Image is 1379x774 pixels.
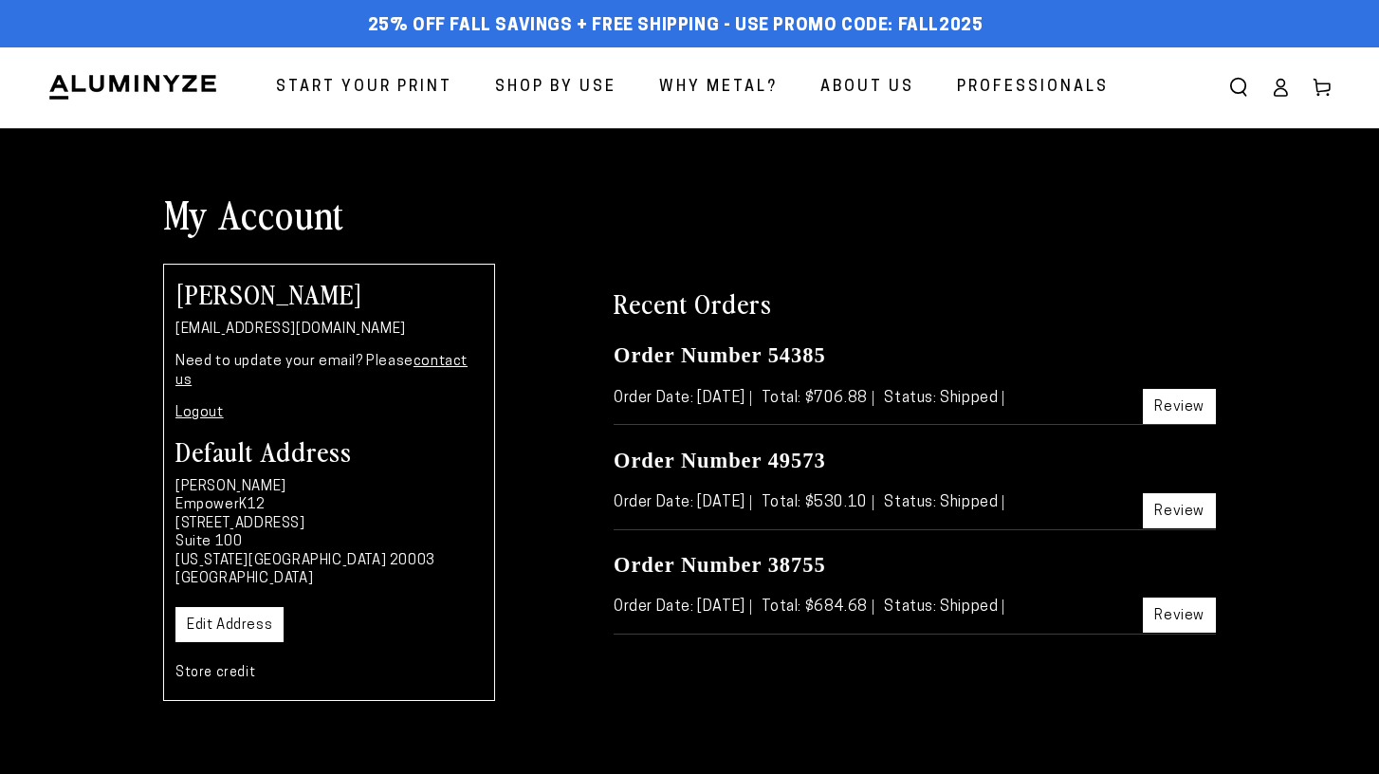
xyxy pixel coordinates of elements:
[614,286,1216,320] h2: Recent Orders
[175,666,255,680] a: Store credit
[495,74,616,101] span: Shop By Use
[47,73,218,101] img: Aluminyze
[163,189,1216,238] h1: My Account
[276,74,452,101] span: Start Your Print
[614,449,826,472] a: Order Number 49573
[645,63,792,113] a: Why Metal?
[1218,66,1259,108] summary: Search our site
[884,599,1003,615] span: Status: Shipped
[762,495,873,510] span: Total: $530.10
[1143,493,1216,528] a: Review
[762,599,873,615] span: Total: $684.68
[943,63,1123,113] a: Professionals
[614,495,751,510] span: Order Date: [DATE]
[175,353,483,390] p: Need to update your email? Please
[614,391,751,406] span: Order Date: [DATE]
[175,478,483,589] p: [PERSON_NAME] EmpowerK12 [STREET_ADDRESS] Suite 100 [US_STATE][GEOGRAPHIC_DATA] 20003 [GEOGRAPHIC...
[481,63,631,113] a: Shop By Use
[175,355,468,388] a: contact us
[368,16,984,37] span: 25% off FALL Savings + Free Shipping - Use Promo Code: FALL2025
[175,607,284,642] a: Edit Address
[262,63,467,113] a: Start Your Print
[614,599,751,615] span: Order Date: [DATE]
[659,74,778,101] span: Why Metal?
[614,553,826,577] a: Order Number 38755
[884,391,1003,406] span: Status: Shipped
[1143,598,1216,633] a: Review
[175,437,483,464] h3: Default Address
[614,343,826,367] a: Order Number 54385
[175,280,483,306] h2: [PERSON_NAME]
[175,406,224,420] a: Logout
[884,495,1003,510] span: Status: Shipped
[175,321,483,340] p: [EMAIL_ADDRESS][DOMAIN_NAME]
[1143,389,1216,424] a: Review
[762,391,873,406] span: Total: $706.88
[957,74,1109,101] span: Professionals
[806,63,929,113] a: About Us
[820,74,914,101] span: About Us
